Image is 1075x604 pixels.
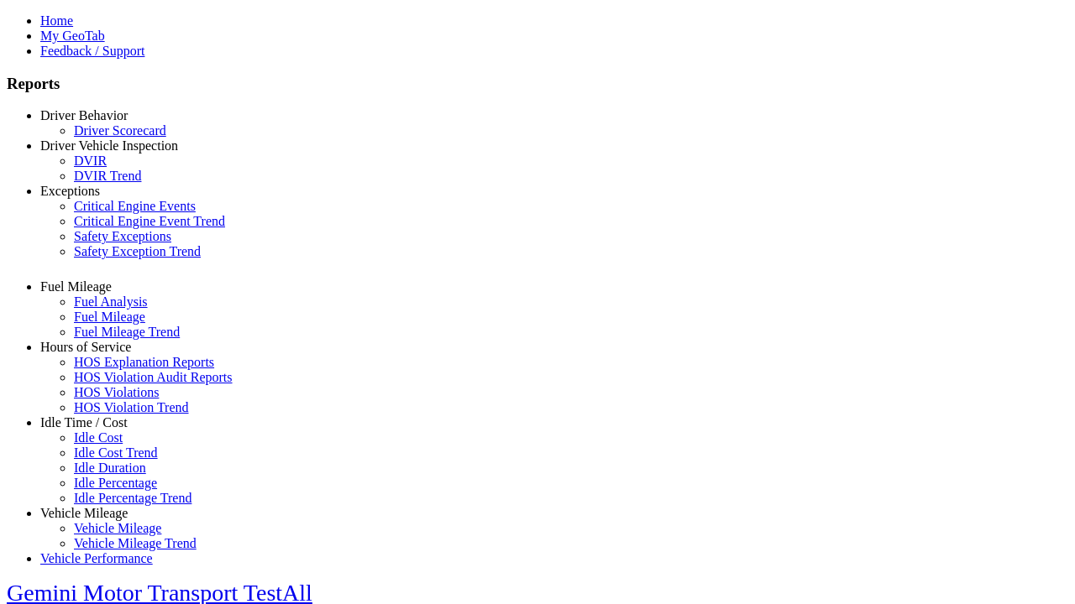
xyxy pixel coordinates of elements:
a: Vehicle Mileage [40,506,128,520]
a: Exceptions [40,184,100,198]
a: Fuel Mileage [74,310,145,324]
a: Idle Cost Trend [74,445,158,460]
a: Vehicle Mileage Trend [74,536,197,550]
a: My GeoTab [40,29,105,43]
a: Fuel Mileage Trend [74,325,180,339]
a: Idle Time / Cost [40,415,128,430]
a: HOS Violation Audit Reports [74,370,233,384]
a: HOS Violations [74,385,159,399]
a: Fuel Mileage [40,279,112,294]
a: Idle Duration [74,461,146,475]
a: Vehicle Mileage [74,521,161,535]
a: Idle Percentage Trend [74,491,191,505]
a: DVIR [74,154,107,168]
h3: Reports [7,75,1068,93]
a: Critical Engine Events [74,199,196,213]
a: Home [40,13,73,28]
a: Critical Engine Event Trend [74,214,225,228]
a: Driver Scorecard [74,123,166,138]
a: Driver Behavior [40,108,128,122]
a: Feedback / Support [40,44,144,58]
a: Safety Exception Trend [74,244,201,258]
a: HOS Explanation Reports [74,355,214,369]
a: Fuel Analysis [74,294,148,309]
a: Hours of Service [40,340,131,354]
a: Idle Cost [74,430,123,445]
a: Safety Exceptions [74,229,171,243]
a: Vehicle Performance [40,551,153,565]
a: Driver Vehicle Inspection [40,138,178,153]
a: DVIR Trend [74,169,141,183]
a: HOS Violation Trend [74,400,189,414]
a: Idle Percentage [74,476,157,490]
